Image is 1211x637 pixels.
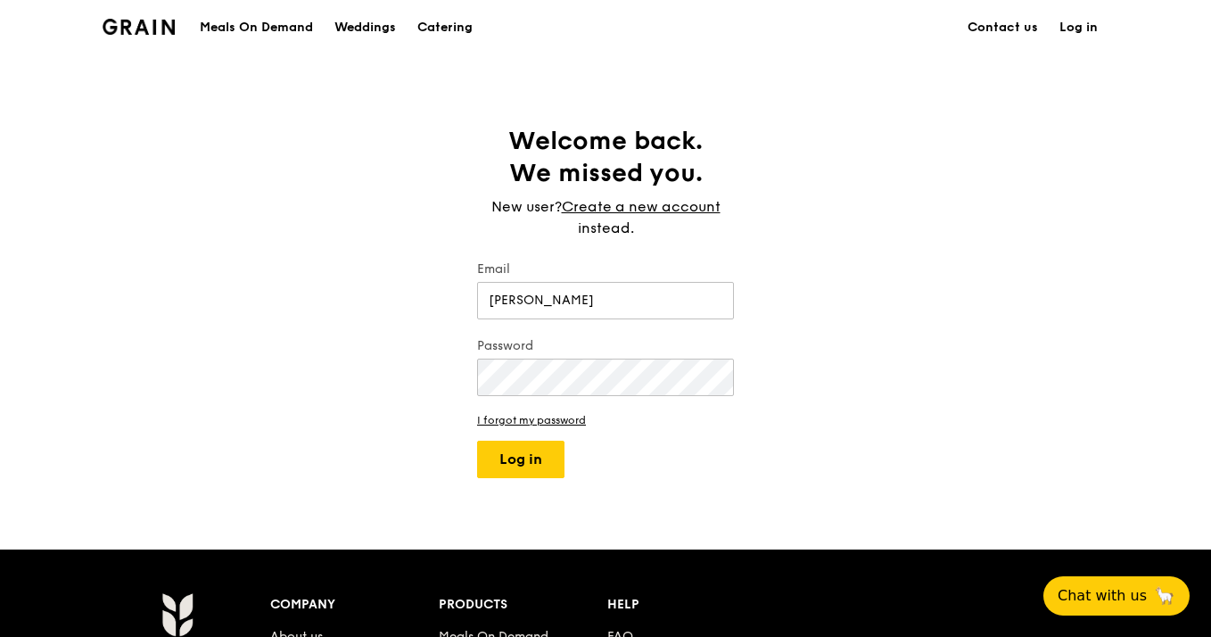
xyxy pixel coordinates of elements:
div: Company [270,592,439,617]
div: Products [439,592,607,617]
a: Contact us [957,1,1049,54]
img: Grain [103,19,175,35]
button: Log in [477,441,564,478]
label: Email [477,261,734,278]
div: Weddings [334,1,396,54]
label: Password [477,337,734,355]
span: New user? [491,198,562,215]
a: Log in [1049,1,1108,54]
span: 🦙 [1154,585,1175,607]
span: instead. [578,219,634,236]
button: Chat with us🦙 [1043,576,1190,616]
a: Weddings [324,1,407,54]
div: Help [607,592,776,617]
img: Grain [161,592,193,637]
div: Meals On Demand [200,1,313,54]
a: I forgot my password [477,414,734,426]
h1: Welcome back. We missed you. [477,125,734,189]
a: Catering [407,1,483,54]
a: Create a new account [562,196,721,218]
div: Catering [417,1,473,54]
span: Chat with us [1058,585,1147,607]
